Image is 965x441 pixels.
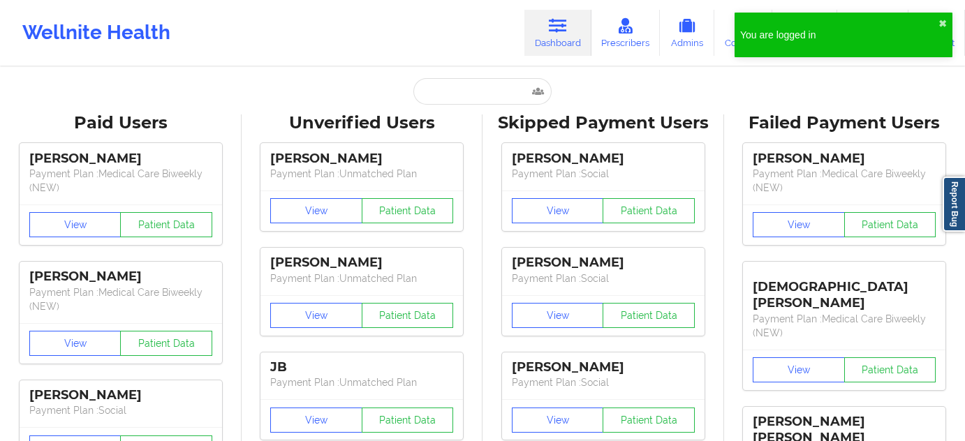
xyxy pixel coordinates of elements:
p: Payment Plan : Unmatched Plan [270,375,453,389]
p: Payment Plan : Social [29,403,212,417]
button: View [270,303,362,328]
button: View [270,198,362,223]
div: [PERSON_NAME] [270,151,453,167]
button: close [938,18,947,29]
div: [PERSON_NAME] [29,151,212,167]
p: Payment Plan : Social [512,167,695,181]
button: View [512,303,604,328]
button: Patient Data [362,408,454,433]
div: Unverified Users [251,112,473,134]
div: Failed Payment Users [734,112,956,134]
button: View [753,212,845,237]
button: Patient Data [362,303,454,328]
div: [PERSON_NAME] [753,151,936,167]
p: Payment Plan : Medical Care Biweekly (NEW) [753,167,936,195]
button: Patient Data [120,212,212,237]
a: Admins [660,10,714,56]
div: [PERSON_NAME] [512,151,695,167]
div: [PERSON_NAME] [29,269,212,285]
button: Patient Data [844,212,936,237]
button: View [512,408,604,433]
div: JB [270,359,453,375]
button: View [512,198,604,223]
button: Patient Data [603,408,695,433]
a: Coaches [714,10,772,56]
a: Report Bug [943,177,965,232]
div: [PERSON_NAME] [512,359,695,375]
p: Payment Plan : Social [512,271,695,285]
p: Payment Plan : Unmatched Plan [270,271,453,285]
p: Payment Plan : Medical Care Biweekly (NEW) [29,285,212,313]
div: [PERSON_NAME] [512,255,695,271]
a: Prescribers [591,10,661,56]
button: View [753,357,845,382]
p: Payment Plan : Unmatched Plan [270,167,453,181]
button: View [29,212,121,237]
button: Patient Data [603,303,695,328]
div: You are logged in [740,28,938,42]
p: Payment Plan : Medical Care Biweekly (NEW) [753,312,936,340]
a: Dashboard [524,10,591,56]
button: Patient Data [844,357,936,382]
button: View [29,331,121,356]
p: Payment Plan : Medical Care Biweekly (NEW) [29,167,212,195]
div: Skipped Payment Users [492,112,714,134]
button: View [270,408,362,433]
p: Payment Plan : Social [512,375,695,389]
div: [PERSON_NAME] [270,255,453,271]
div: [DEMOGRAPHIC_DATA][PERSON_NAME] [753,269,936,311]
div: [PERSON_NAME] [29,387,212,403]
button: Patient Data [362,198,454,223]
button: Patient Data [120,331,212,356]
div: Paid Users [10,112,232,134]
button: Patient Data [603,198,695,223]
